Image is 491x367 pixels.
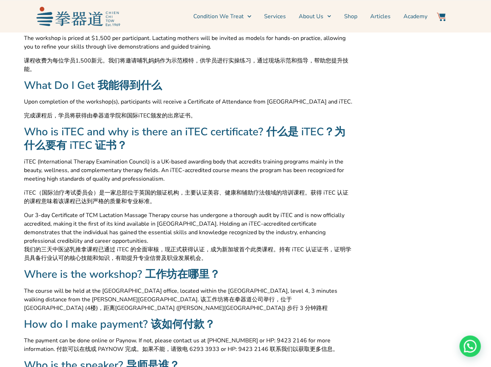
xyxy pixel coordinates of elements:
[24,336,353,353] span: The payment can be done online or Paynow. If not, please contact us at [PHONE_NUMBER] or HP: 9423...
[24,188,353,206] span: iTEC（国际治疗考试委员会）是一家总部位于英国的颁证机构，主要认证美容、健康和辅助疗法领域的培训课程。获得 iTEC 认证的课程意味着该课程已达到严格的质量和专业标准。
[24,287,353,312] span: The course will be held at the [GEOGRAPHIC_DATA] office, located within the [GEOGRAPHIC_DATA], le...
[264,7,286,25] a: Services
[24,79,353,92] h2: What Do I Get 我能得到什么
[24,245,353,262] span: 我们的三天中医泌乳推拿课程已通过 iTEC 的全面审核，现正式获得认证，成为新加坡首个此类课程。持有 iTEC 认证证书，证明学员具备行业认可的核心技能和知识，有助提升专业信誉及职业发展机会。
[24,111,196,120] span: 完成课程后，学员将获得由拳器道学院和国际iTEC颁发的出席证书。
[124,7,427,25] nav: Menu
[24,56,353,74] span: 课程收费为每位学员1,500新元。我们将邀请哺乳妈妈作为示范模特，供学员进行实操练习，通过现场示范和指导，帮助您提升技能。
[344,7,357,25] a: Shop
[24,318,353,331] h2: How do I make payment? 该如何付款？
[437,12,446,21] img: Website Icon-03
[24,268,353,281] h2: Where is the workshop? 工作坊在哪里？
[24,34,353,51] span: The workshop is priced at $1,500 per participant. Lactating mothers will be invited as models for...
[24,211,353,245] span: Our 3-day Certificate of TCM Lactation Massage Therapy course has undergone a thorough audit by i...
[403,7,427,25] a: Academy
[24,125,353,152] h2: Who is iTEC and why is there an iTEC certificate? 什么是 iTEC？为什么要有 iTEC 证书？
[193,7,251,25] a: Condition We Treat
[370,7,391,25] a: Articles
[24,97,352,106] span: Upon completion of the workshop(s), participants will receive a Certificate of Attendance from [G...
[24,157,353,183] span: iTEC (International Therapy Examination Council) is a UK-based awarding body that accredits train...
[299,7,331,25] a: About Us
